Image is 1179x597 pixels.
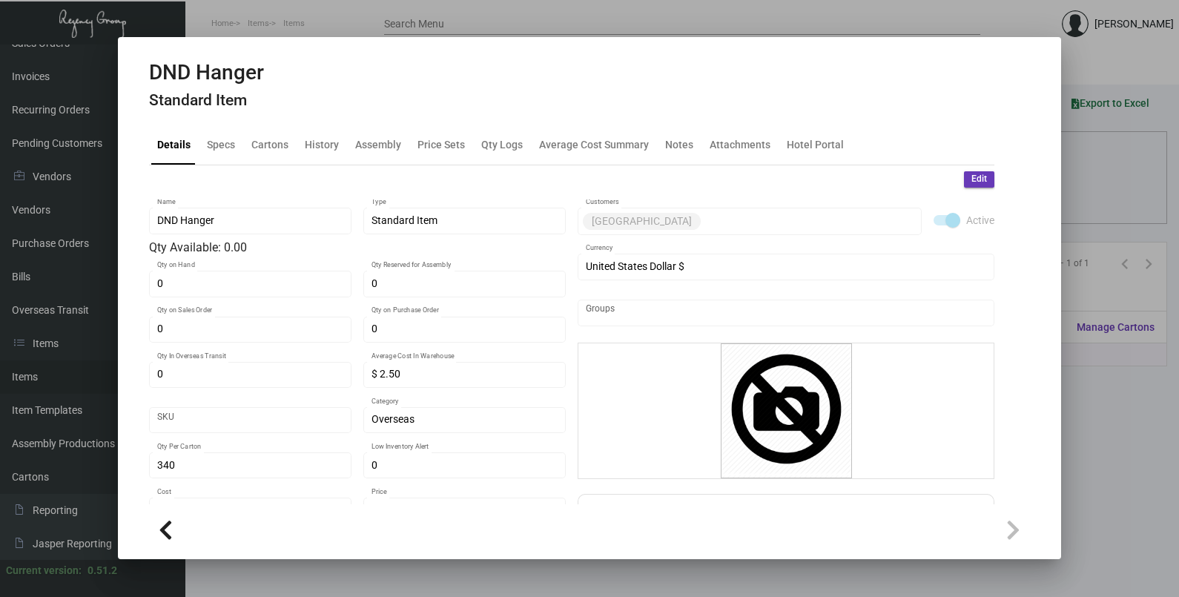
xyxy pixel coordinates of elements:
input: Add new.. [586,307,987,319]
div: Details [157,136,191,152]
div: Average Cost Summary [539,136,649,152]
div: Qty Logs [481,136,523,152]
div: 0.51.2 [87,563,117,578]
div: Attachments [710,136,770,152]
div: Price Sets [417,136,465,152]
div: Notes [665,136,693,152]
div: History [305,136,339,152]
span: Active [966,211,994,229]
div: Qty Available: 0.00 [149,239,566,257]
div: Cartons [251,136,288,152]
mat-chip: [GEOGRAPHIC_DATA] [583,213,701,230]
h4: Standard Item [149,91,264,110]
input: Add new.. [704,215,914,227]
div: Assembly [355,136,401,152]
div: Specs [207,136,235,152]
div: Current version: [6,563,82,578]
span: Edit [971,173,987,185]
button: Edit [964,171,994,188]
div: Hotel Portal [787,136,844,152]
h2: DND Hanger [149,60,264,85]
